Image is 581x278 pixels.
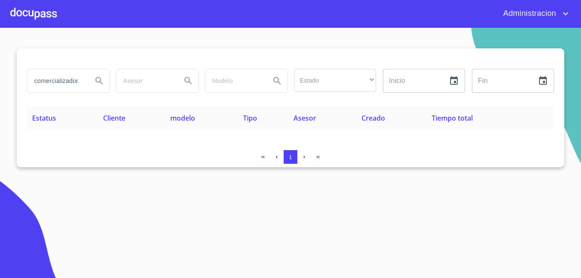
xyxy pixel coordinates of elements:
[432,113,473,123] span: Tiempo total
[362,113,385,123] span: Creado
[170,113,195,123] span: modelo
[293,113,316,123] span: Asesor
[89,71,110,91] button: Search
[289,154,292,160] span: 1
[497,7,571,21] button: account of current user
[27,69,86,92] input: search
[178,71,199,91] button: Search
[294,69,376,92] div: ​
[497,7,560,21] span: Administracion
[103,113,125,123] span: Cliente
[205,69,264,92] input: search
[267,71,288,91] button: Search
[243,113,257,123] span: Tipo
[284,150,297,164] button: 1
[32,113,56,123] span: Estatus
[116,69,175,92] input: search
